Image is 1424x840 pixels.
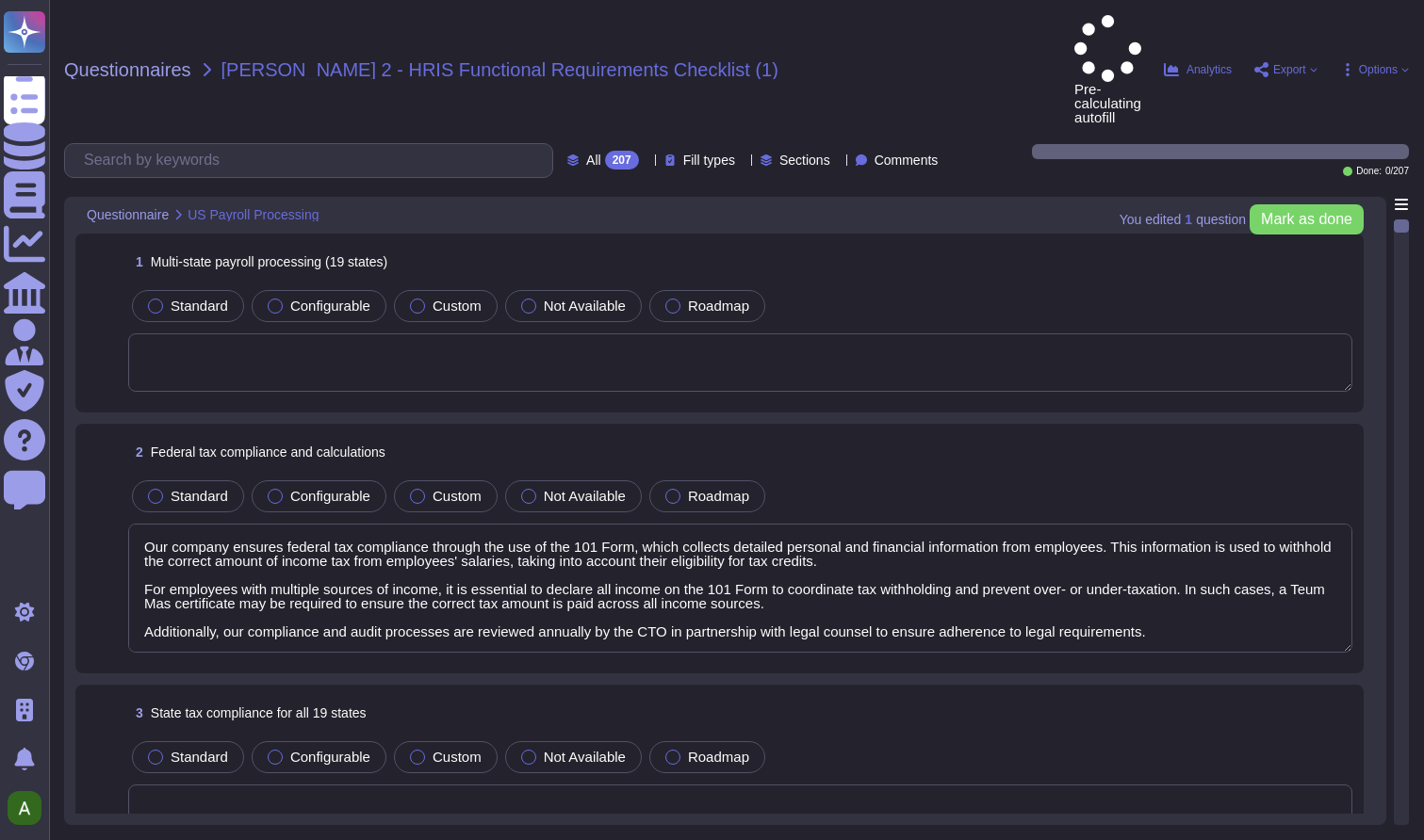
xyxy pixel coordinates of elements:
[290,749,370,765] span: Configurable
[683,153,735,167] span: Fill types
[544,298,626,314] span: Not Available
[151,254,387,269] span: Multi-state payroll processing (19 states)
[1385,167,1409,176] span: 0 / 207
[128,445,143,459] span: 2
[544,488,626,504] span: Not Available
[605,151,639,170] div: 207
[1273,64,1306,75] span: Export
[433,488,482,504] span: Custom
[221,60,778,79] span: [PERSON_NAME] 2 - HRIS Functional Requirements Checklist (1)
[1185,213,1192,226] b: 1
[688,488,749,504] span: Roadmap
[171,749,228,765] span: Standard
[544,749,626,765] span: Not Available
[8,791,41,825] img: user
[171,488,228,504] span: Standard
[74,144,552,177] input: Search by keywords
[128,255,143,268] span: 1
[290,488,370,504] span: Configurable
[4,787,55,829] button: user
[1187,64,1232,75] span: Analytics
[875,153,939,167] span: Comments
[151,444,385,460] span: Federal tax compliance and calculations
[171,298,228,314] span: Standard
[1359,64,1398,75] span: Options
[433,298,482,314] span: Custom
[1261,212,1352,227] span: Mark as done
[1074,15,1141,124] span: Pre-calculating autofill
[688,298,749,314] span: Roadmap
[1356,167,1382,176] span: Done:
[688,749,749,765] span: Roadmap
[1250,204,1364,234] button: Mark as done
[586,153,601,167] span: All
[290,298,370,314] span: Configurable
[1120,213,1246,226] span: You edited question
[433,749,482,765] span: Custom
[128,706,143,719] span: 3
[64,60,191,79] span: Questionnaires
[151,705,367,720] span: State tax compliance for all 19 states
[1164,62,1232,77] button: Analytics
[128,524,1352,653] textarea: Our company ensures federal tax compliance through the use of the 101 Form, which collects detail...
[779,153,830,167] span: Sections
